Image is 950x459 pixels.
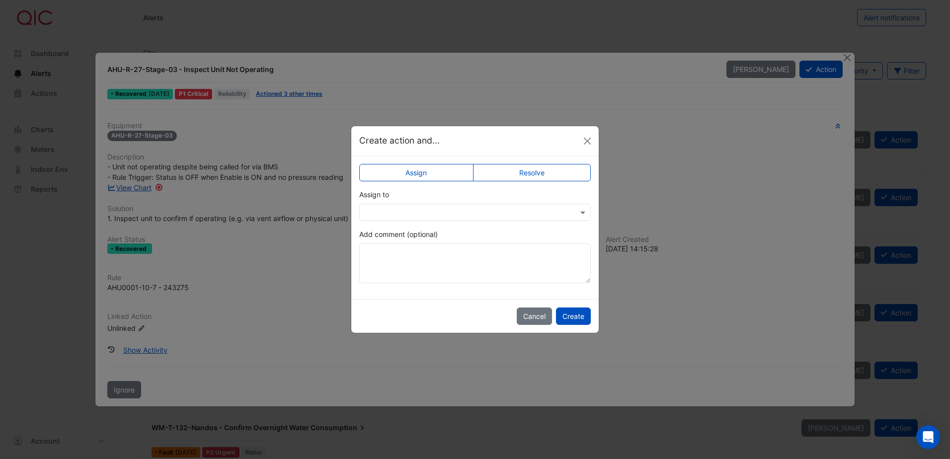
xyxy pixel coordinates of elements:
label: Assign [359,164,474,181]
label: Add comment (optional) [359,229,438,239]
label: Assign to [359,189,389,200]
label: Resolve [473,164,591,181]
h5: Create action and... [359,134,440,147]
div: Open Intercom Messenger [916,425,940,449]
button: Close [580,134,595,149]
button: Cancel [517,307,552,325]
button: Create [556,307,591,325]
